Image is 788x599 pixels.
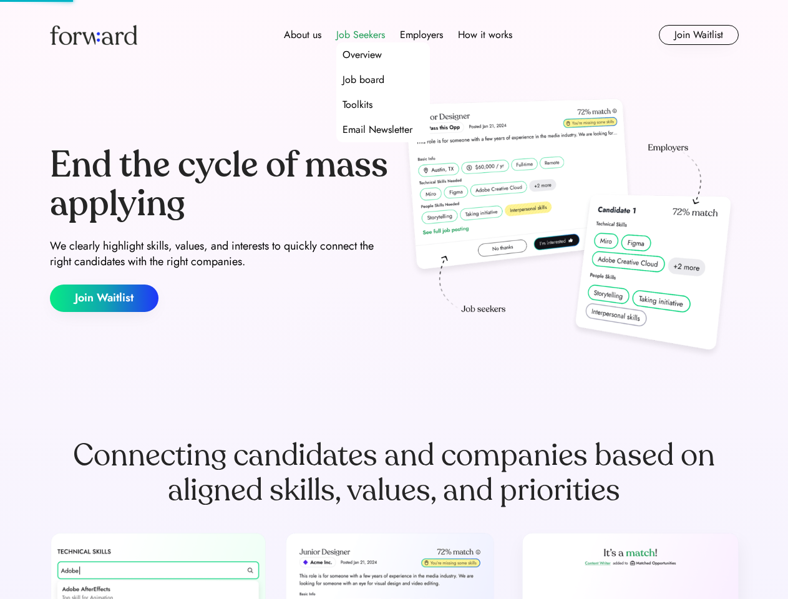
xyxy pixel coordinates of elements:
[343,47,382,62] div: Overview
[399,95,739,363] img: hero-image.png
[336,27,385,42] div: Job Seekers
[343,122,412,137] div: Email Newsletter
[284,27,321,42] div: About us
[50,146,389,223] div: End the cycle of mass applying
[50,238,389,270] div: We clearly highlight skills, values, and interests to quickly connect the right candidates with t...
[343,72,384,87] div: Job board
[50,438,739,508] div: Connecting candidates and companies based on aligned skills, values, and priorities
[50,285,158,312] button: Join Waitlist
[50,25,137,45] img: Forward logo
[659,25,739,45] button: Join Waitlist
[458,27,512,42] div: How it works
[343,97,372,112] div: Toolkits
[400,27,443,42] div: Employers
